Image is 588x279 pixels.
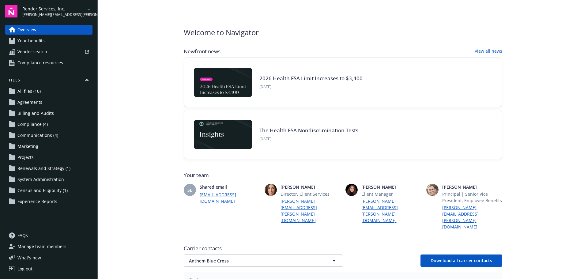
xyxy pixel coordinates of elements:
[5,86,92,96] a: All files (10)
[259,75,363,82] a: 2026 Health FSA Limit Increases to $3,400
[5,186,92,195] a: Census and Eligibility (1)
[184,172,502,179] span: Your team
[200,191,260,204] a: [EMAIL_ADDRESS][DOMAIN_NAME]
[475,48,502,55] a: View all news
[442,184,502,190] span: [PERSON_NAME]
[431,258,492,263] span: Download all carrier contacts
[5,130,92,140] a: Communications (4)
[281,184,341,190] span: [PERSON_NAME]
[5,47,92,57] a: Vendor search
[5,164,92,173] a: Renewals and Strategy (1)
[259,127,358,134] a: The Health FSA Nondiscrimination Tests
[17,175,64,184] span: System Administration
[17,119,48,129] span: Compliance (4)
[189,258,316,264] span: Anthem Blue Cross
[17,254,41,261] span: What ' s new
[5,25,92,35] a: Overview
[17,86,41,96] span: All files (10)
[281,198,341,224] a: [PERSON_NAME][EMAIL_ADDRESS][PERSON_NAME][DOMAIN_NAME]
[17,264,32,274] div: Log out
[5,58,92,68] a: Compliance resources
[17,186,68,195] span: Census and Eligibility (1)
[345,184,358,196] img: photo
[442,191,502,204] span: Principal | Senior Vice President, Employee Benefits
[5,77,92,85] button: Files
[17,47,47,57] span: Vendor search
[17,25,36,35] span: Overview
[17,108,54,118] span: Billing and Audits
[17,164,70,173] span: Renewals and Strategy (1)
[187,187,192,193] span: SE
[5,153,92,162] a: Projects
[17,58,63,68] span: Compliance resources
[426,184,439,196] img: photo
[194,68,252,97] img: BLOG-Card Image - Compliance - 2026 Health FSA Limit Increases to $3,400.jpg
[5,242,92,251] a: Manage team members
[17,97,42,107] span: Agreements
[259,84,363,90] span: [DATE]
[281,191,341,197] span: Director, Client Services
[17,242,66,251] span: Manage team members
[361,184,421,190] span: [PERSON_NAME]
[5,36,92,46] a: Your benefits
[5,141,92,151] a: Marketing
[5,254,51,261] button: What's new
[5,231,92,240] a: FAQs
[265,184,277,196] img: photo
[5,119,92,129] a: Compliance (4)
[184,27,259,38] span: Welcome to Navigator
[442,204,502,230] a: [PERSON_NAME][EMAIL_ADDRESS][PERSON_NAME][DOMAIN_NAME]
[5,108,92,118] a: Billing and Audits
[200,184,260,190] span: Shared email
[17,36,45,46] span: Your benefits
[17,197,57,206] span: Experience Reports
[5,97,92,107] a: Agreements
[420,254,502,267] button: Download all carrier contacts
[5,175,92,184] a: System Administration
[361,191,421,197] span: Client Manager
[17,153,34,162] span: Projects
[85,6,92,13] a: arrowDropDown
[184,245,502,252] span: Carrier contacts
[17,130,58,140] span: Communications (4)
[17,231,28,240] span: FAQs
[5,5,17,17] img: navigator-logo.svg
[22,12,85,17] span: [PERSON_NAME][EMAIL_ADDRESS][PERSON_NAME][DOMAIN_NAME]
[184,48,221,55] span: Newfront news
[361,198,421,224] a: [PERSON_NAME][EMAIL_ADDRESS][PERSON_NAME][DOMAIN_NAME]
[194,120,252,149] img: Card Image - EB Compliance Insights.png
[22,5,92,17] button: Render Services, Inc.[PERSON_NAME][EMAIL_ADDRESS][PERSON_NAME][DOMAIN_NAME]arrowDropDown
[22,6,85,12] span: Render Services, Inc.
[184,254,343,267] button: Anthem Blue Cross
[17,141,38,151] span: Marketing
[5,197,92,206] a: Experience Reports
[259,136,358,142] span: [DATE]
